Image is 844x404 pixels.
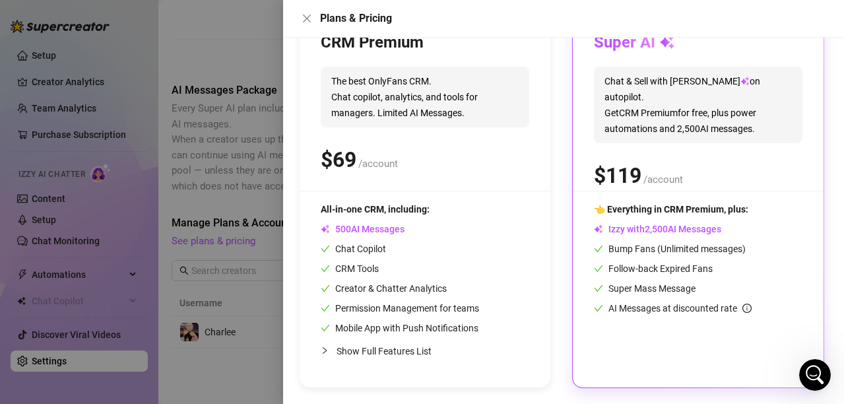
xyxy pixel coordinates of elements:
[58,53,243,170] div: Im not complaining, I dont mind at all but someone had they gave me a month to try izzy out and i...
[321,323,478,333] span: Mobile App with Push Notifications
[11,219,253,380] div: Nir says…
[38,7,59,28] div: Profile image for Nir
[594,204,748,215] span: 👈 Everything in CRM Premium, plus:
[226,298,247,319] button: Send a message…
[594,244,603,253] span: check
[299,11,315,26] button: Close
[321,303,479,314] span: Permission Management for teams
[594,264,603,273] span: check
[321,244,386,254] span: Chat Copilot
[320,11,828,26] div: Plans & Pricing
[594,263,713,274] span: Follow-back Expired Fans
[11,28,253,46] div: [DATE]
[321,244,330,253] span: check
[321,323,330,333] span: check
[42,303,52,314] button: Gif picker
[742,304,752,313] span: info-circle
[358,158,398,170] span: /account
[321,284,330,293] span: check
[337,346,432,356] span: Show Full Features List
[321,304,330,313] span: check
[608,303,752,314] span: AI Messages at discounted rate
[11,219,216,351] div: Hi [PERSON_NAME]​​Our new plans include both all features and enough [PERSON_NAME] creditsAt your...
[87,193,100,202] b: Nir
[321,204,430,215] span: All-in-one CRM, including:
[321,263,379,274] span: CRM Tools
[70,191,83,204] div: Profile image for Nir
[594,163,641,188] span: $
[594,32,675,53] h3: Super AI
[63,303,73,314] button: Upload attachment
[594,284,603,293] span: check
[321,32,424,53] h3: CRM Premium
[11,46,253,188] div: Charlee says…
[594,283,696,294] span: Super Mass Message
[321,67,529,127] span: The best OnlyFans CRM. Chat copilot, analytics, and tools for managers. Limited AI Messages.
[594,244,746,254] span: Bump Fans (Unlimited messages)
[11,189,253,219] div: Nir says…
[302,13,312,24] span: close
[20,303,31,314] button: Emoji picker
[48,46,253,178] div: Im not complaining, I dont mind at all but someone had they gave me a month to try izzy out and i...
[321,224,405,234] span: AI Messages
[594,224,721,234] span: Izzy with AI Messages
[321,347,329,354] span: collapsed
[9,5,34,30] button: go back
[643,174,683,185] span: /account
[321,147,356,172] span: $
[321,283,447,294] span: Creator & Chatter Analytics
[207,5,232,30] button: Home
[64,7,79,17] h1: Nir
[321,335,529,366] div: Show Full Features List
[11,275,253,298] textarea: Message…
[21,227,206,343] div: Hi [PERSON_NAME] ​ ​Our new plans include both all features and enough [PERSON_NAME] credits At y...
[594,304,603,313] span: check
[594,67,802,143] span: Chat & Sell with [PERSON_NAME] on autopilot. Get CRM Premium for free, plus power automations and...
[232,5,255,29] div: Close
[87,191,195,203] div: joined the conversation
[799,359,831,391] iframe: Intercom live chat
[321,264,330,273] span: check
[64,17,131,30] p: Active 30m ago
